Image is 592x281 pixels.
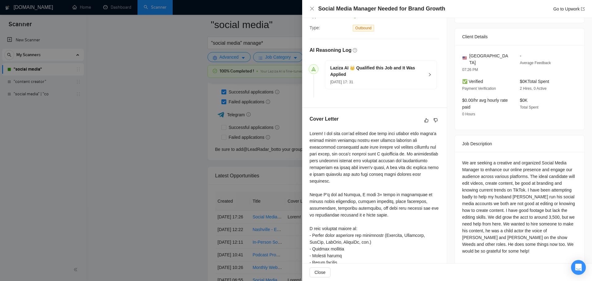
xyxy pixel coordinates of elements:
[428,73,432,76] span: right
[462,135,577,152] div: Job Description
[553,6,585,11] a: Go to Upworkexport
[462,98,508,110] span: $0.00/hr avg hourly rate paid
[462,112,475,116] span: 0 Hours
[520,105,538,110] span: Total Spent
[310,25,320,30] span: Type:
[520,86,547,91] span: 2 Hires, 0 Active
[462,28,577,45] div: Client Details
[462,79,483,84] span: ✅ Verified
[520,98,528,103] span: $0K
[330,65,424,78] h5: Laziza AI 👑 Qualified this Job and It Was Applied
[520,53,521,58] span: -
[520,61,551,65] span: Average Feedback
[318,5,445,13] h4: Social Media Manager Needed for Brand Growth
[360,14,376,19] span: 00:10:09
[330,80,353,84] span: [DATE] 17: 31
[571,260,586,275] div: Open Intercom Messenger
[423,117,430,124] button: like
[353,48,357,52] span: question-circle
[310,6,314,11] button: Close
[310,14,343,19] span: Application Time:
[462,68,478,72] span: 07:26 PM
[353,25,374,31] span: Outbound
[310,267,331,277] button: Close
[581,7,585,11] span: export
[469,52,510,66] span: [GEOGRAPHIC_DATA]
[520,79,549,84] span: $0K Total Spent
[310,6,314,11] span: close
[462,86,496,91] span: Payment Verification
[434,118,438,123] span: dislike
[424,118,429,123] span: like
[310,47,351,54] h5: AI Reasoning Log
[462,159,577,254] div: We are seeking a creative and organized Social Media Manager to enhance our online presence and e...
[310,115,339,123] h5: Cover Letter
[462,56,467,60] img: 🇺🇸
[432,117,439,124] button: dislike
[314,269,326,276] span: Close
[311,67,316,71] span: send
